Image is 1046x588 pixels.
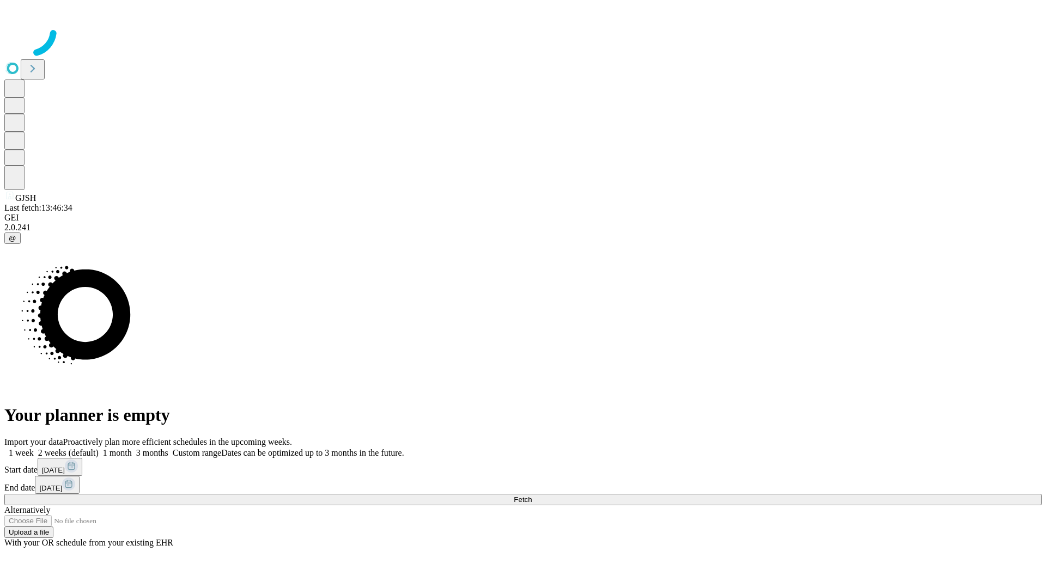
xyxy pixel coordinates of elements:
[136,448,168,457] span: 3 months
[42,466,65,474] span: [DATE]
[4,223,1042,232] div: 2.0.241
[4,458,1042,476] div: Start date
[4,213,1042,223] div: GEI
[4,538,173,547] span: With your OR schedule from your existing EHR
[221,448,404,457] span: Dates can be optimized up to 3 months in the future.
[4,526,53,538] button: Upload a file
[4,476,1042,494] div: End date
[4,494,1042,505] button: Fetch
[15,193,36,203] span: GJSH
[63,437,292,446] span: Proactively plan more efficient schedules in the upcoming weeks.
[35,476,80,494] button: [DATE]
[173,448,221,457] span: Custom range
[4,405,1042,425] h1: Your planner is empty
[9,448,34,457] span: 1 week
[4,505,50,514] span: Alternatively
[4,232,21,244] button: @
[4,203,72,212] span: Last fetch: 13:46:34
[38,448,99,457] span: 2 weeks (default)
[4,437,63,446] span: Import your data
[514,495,532,504] span: Fetch
[38,458,82,476] button: [DATE]
[9,234,16,242] span: @
[103,448,132,457] span: 1 month
[39,484,62,492] span: [DATE]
